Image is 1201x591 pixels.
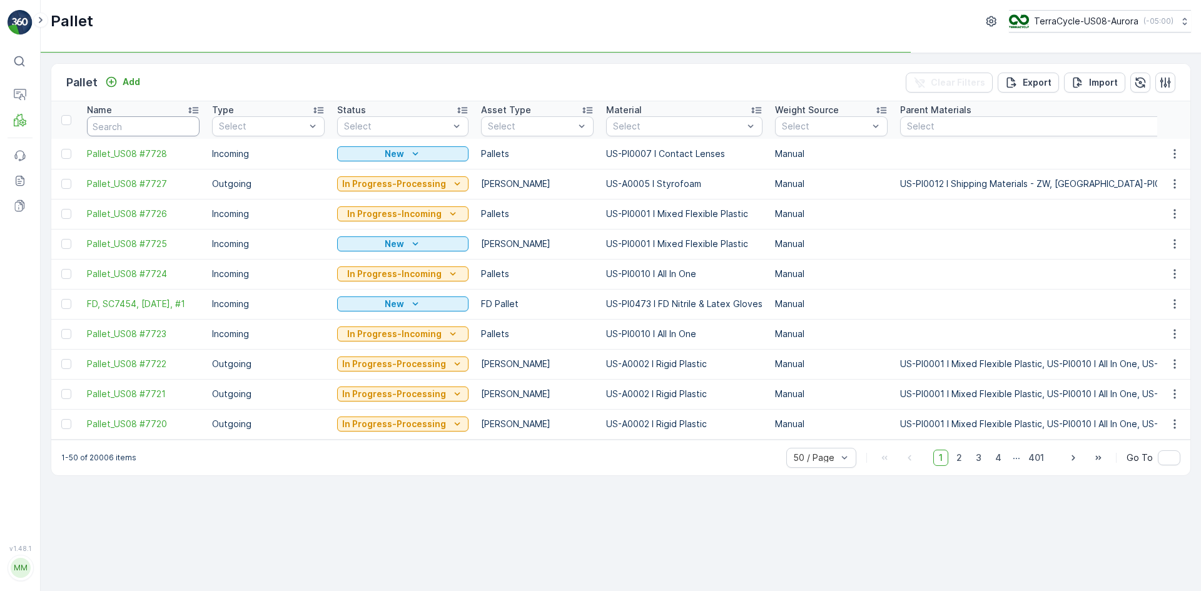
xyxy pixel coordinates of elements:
td: Manual [769,319,894,349]
p: Select [782,120,868,133]
p: ... [1013,450,1020,466]
td: US-PI0473 I FD Nitrile & Latex Gloves [600,289,769,319]
td: Manual [769,289,894,319]
p: New [385,298,404,310]
p: TerraCycle-US08-Aurora [1034,15,1138,28]
span: Pallet_US08 #7726 [87,208,200,220]
td: [PERSON_NAME] [475,349,600,379]
td: [PERSON_NAME] [475,169,600,199]
td: [PERSON_NAME] [475,409,600,439]
td: Manual [769,139,894,169]
div: Toggle Row Selected [61,389,71,399]
td: FD Pallet [475,289,600,319]
p: In Progress-Processing [342,358,446,370]
div: Toggle Row Selected [61,239,71,249]
p: Import [1089,76,1118,89]
td: Incoming [206,319,331,349]
td: US-A0005 I Styrofoam [600,169,769,199]
p: Type [212,104,234,116]
span: 1 [933,450,948,466]
p: In Progress-Processing [342,388,446,400]
p: Select [344,120,449,133]
td: Incoming [206,199,331,229]
button: New [337,146,469,161]
td: Incoming [206,229,331,259]
button: In Progress-Incoming [337,266,469,281]
div: Toggle Row Selected [61,299,71,309]
button: Import [1064,73,1125,93]
img: logo [8,10,33,35]
a: Pallet_US08 #7723 [87,328,200,340]
td: Outgoing [206,169,331,199]
a: Pallet_US08 #7727 [87,178,200,190]
p: Name [87,104,112,116]
p: Status [337,104,366,116]
td: [PERSON_NAME] [475,229,600,259]
button: In Progress-Processing [337,356,469,371]
td: US-A0002 I Rigid Plastic [600,409,769,439]
a: Pallet_US08 #7720 [87,418,200,430]
div: Toggle Row Selected [61,149,71,159]
p: Asset Type [481,104,531,116]
div: Toggle Row Selected [61,419,71,429]
td: Outgoing [206,409,331,439]
div: Toggle Row Selected [61,359,71,369]
td: Pallets [475,139,600,169]
p: Pallet [66,74,98,91]
p: Clear Filters [931,76,985,89]
button: In Progress-Processing [337,417,469,432]
td: Pallets [475,259,600,289]
button: Add [100,74,145,89]
p: In Progress-Incoming [347,328,442,340]
span: 401 [1023,450,1050,466]
button: In Progress-Processing [337,386,469,402]
p: New [385,148,404,160]
div: Toggle Row Selected [61,269,71,279]
td: US-PI0007 I Contact Lenses [600,139,769,169]
button: New [337,296,469,311]
button: MM [8,555,33,581]
a: Pallet_US08 #7724 [87,268,200,280]
span: Pallet_US08 #7725 [87,238,200,250]
p: Pallet [51,11,93,31]
span: v 1.48.1 [8,545,33,552]
p: In Progress-Incoming [347,268,442,280]
td: US-PI0010 I All In One [600,319,769,349]
button: In Progress-Incoming [337,326,469,341]
div: MM [11,558,31,578]
p: Select [613,120,743,133]
td: Manual [769,199,894,229]
td: Incoming [206,259,331,289]
button: In Progress-Processing [337,176,469,191]
span: Go To [1127,452,1153,464]
button: Clear Filters [906,73,993,93]
td: Pallets [475,319,600,349]
p: New [385,238,404,250]
p: Select [488,120,574,133]
p: ( -05:00 ) [1143,16,1173,26]
td: Manual [769,379,894,409]
span: 4 [990,450,1007,466]
td: Pallets [475,199,600,229]
a: Pallet_US08 #7721 [87,388,200,400]
td: Manual [769,229,894,259]
td: Manual [769,349,894,379]
td: US-A0002 I Rigid Plastic [600,379,769,409]
button: In Progress-Incoming [337,206,469,221]
p: Add [123,76,140,88]
a: FD, SC7454, 08/26/25, #1 [87,298,200,310]
p: In Progress-Processing [342,178,446,190]
p: Select [219,120,305,133]
div: Toggle Row Selected [61,179,71,189]
button: Export [998,73,1059,93]
p: Weight Source [775,104,839,116]
a: Pallet_US08 #7728 [87,148,200,160]
p: Export [1023,76,1052,89]
p: In Progress-Incoming [347,208,442,220]
div: Toggle Row Selected [61,329,71,339]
